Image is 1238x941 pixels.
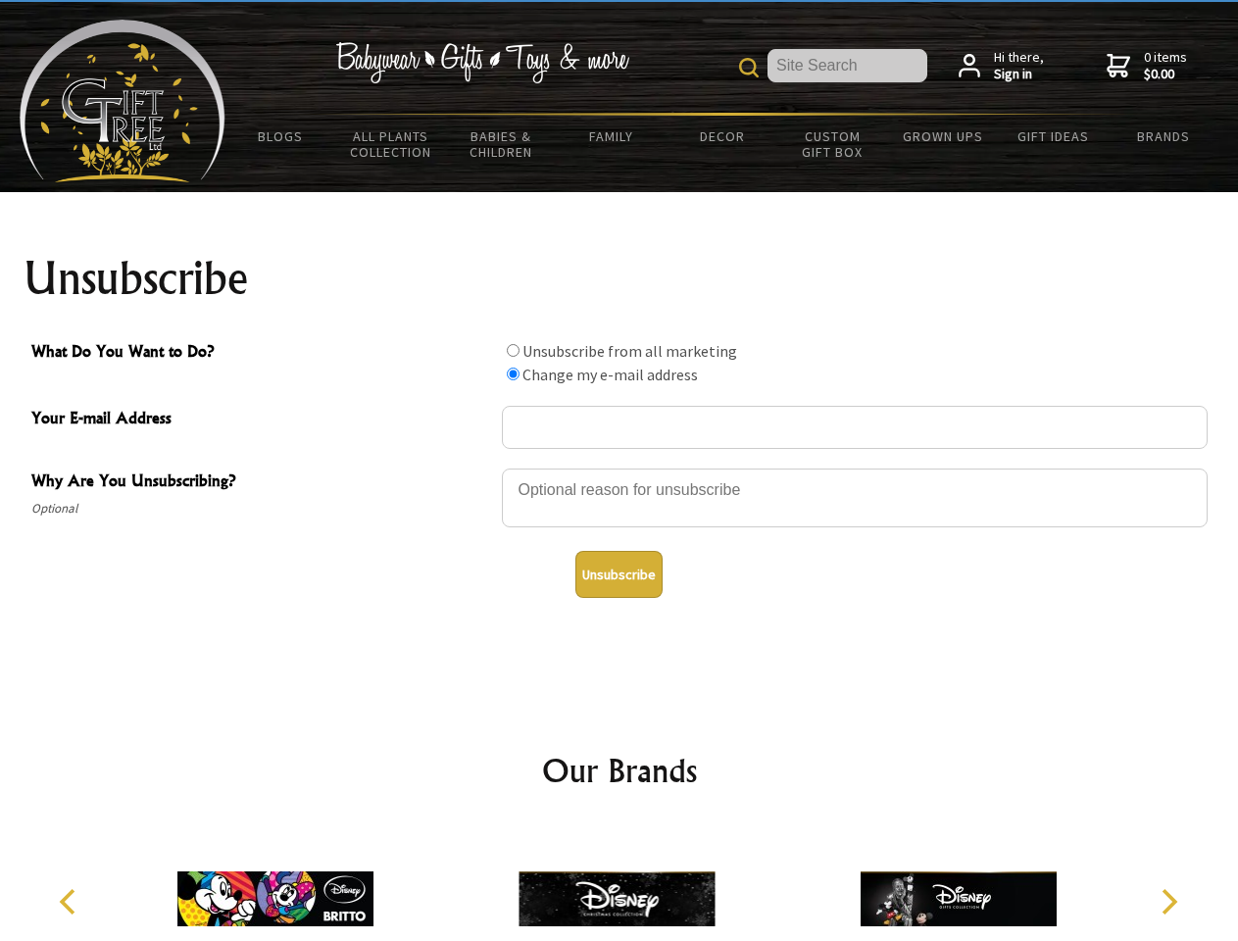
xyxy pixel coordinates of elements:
[557,116,668,157] a: Family
[31,497,492,520] span: Optional
[1147,880,1190,923] button: Next
[777,116,888,173] a: Custom Gift Box
[39,747,1200,794] h2: Our Brands
[994,49,1044,83] span: Hi there,
[502,469,1208,527] textarea: Why Are You Unsubscribing?
[24,255,1215,302] h1: Unsubscribe
[31,469,492,497] span: Why Are You Unsubscribing?
[1109,116,1219,157] a: Brands
[446,116,557,173] a: Babies & Children
[1144,66,1187,83] strong: $0.00
[336,116,447,173] a: All Plants Collection
[887,116,998,157] a: Grown Ups
[502,406,1208,449] input: Your E-mail Address
[522,365,698,384] label: Change my e-mail address
[507,344,520,357] input: What Do You Want to Do?
[575,551,663,598] button: Unsubscribe
[994,66,1044,83] strong: Sign in
[667,116,777,157] a: Decor
[998,116,1109,157] a: Gift Ideas
[31,339,492,368] span: What Do You Want to Do?
[507,368,520,380] input: What Do You Want to Do?
[20,20,225,182] img: Babyware - Gifts - Toys and more...
[959,49,1044,83] a: Hi there,Sign in
[335,42,629,83] img: Babywear - Gifts - Toys & more
[739,58,759,77] img: product search
[31,406,492,434] span: Your E-mail Address
[768,49,927,82] input: Site Search
[1144,48,1187,83] span: 0 items
[1107,49,1187,83] a: 0 items$0.00
[49,880,92,923] button: Previous
[522,341,737,361] label: Unsubscribe from all marketing
[225,116,336,157] a: BLOGS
